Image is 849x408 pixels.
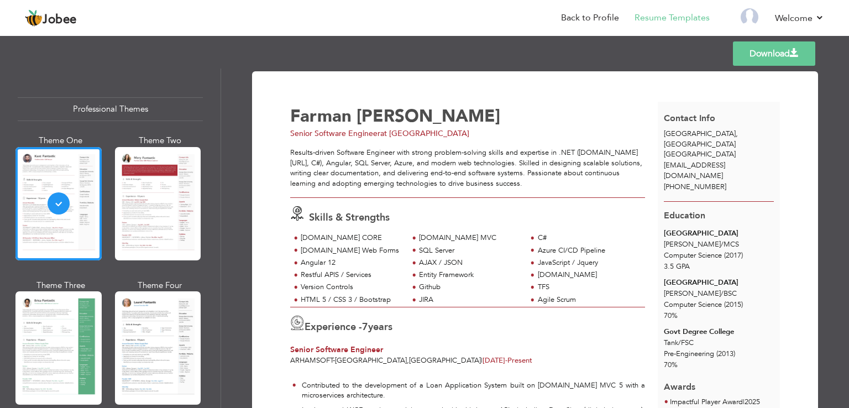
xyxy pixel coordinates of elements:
[664,327,774,337] div: Govt Degree College
[302,380,646,401] p: Contributed to the development of a Loan Application System built on [DOMAIN_NAME] MVC 5 with a m...
[419,245,520,256] div: SQL Server
[335,355,407,365] span: [GEOGRAPHIC_DATA]
[407,355,409,365] span: ,
[670,397,743,407] span: Impactful Player Award
[736,129,738,139] span: ,
[301,245,402,256] div: [DOMAIN_NAME] Web Forms
[117,280,203,291] div: Theme Four
[745,397,760,407] span: 2025
[664,250,722,260] span: Computer Science
[362,320,392,334] label: years
[290,344,383,355] span: Senior Software Engineer
[538,270,639,280] div: [DOMAIN_NAME]
[664,300,722,310] span: Computer Science
[305,320,362,334] span: Experience -
[664,112,715,124] span: Contact Info
[664,349,714,359] span: Pre-Engineering
[18,280,104,291] div: Theme Three
[483,355,507,365] span: [DATE]
[664,228,774,239] div: [GEOGRAPHIC_DATA]
[538,233,639,243] div: C#
[664,182,726,192] span: [PHONE_NUMBER]
[664,261,690,271] span: 3.5 GPA
[724,250,743,260] span: (2017)
[743,397,745,407] span: |
[301,233,402,243] div: [DOMAIN_NAME] CORE
[741,8,758,26] img: Profile Img
[301,270,402,280] div: Restful APIS / Services
[538,245,639,256] div: Azure CI/CD Pipeline
[117,135,203,147] div: Theme Two
[290,104,352,128] span: Farman
[664,129,736,139] span: [GEOGRAPHIC_DATA]
[357,104,500,128] span: [PERSON_NAME]
[775,12,824,25] a: Welcome
[309,211,390,224] span: Skills & Strengths
[18,97,203,121] div: Professional Themes
[43,14,77,26] span: Jobee
[724,300,743,310] span: (2015)
[721,239,724,249] span: /
[481,355,483,365] span: |
[290,148,645,189] div: Results-driven Software Engineer with strong problem-solving skills and expertise in .NET ([DOMAI...
[18,135,104,147] div: Theme One
[380,128,469,139] span: at [GEOGRAPHIC_DATA]
[678,338,681,348] span: /
[25,9,77,27] a: Jobee
[25,9,43,27] img: jobee.io
[635,12,710,24] a: Resume Templates
[419,270,520,280] div: Entity Framework
[664,149,736,159] span: [GEOGRAPHIC_DATA]
[733,41,815,66] a: Download
[301,258,402,268] div: Angular 12
[333,355,335,365] span: -
[664,239,739,249] span: [PERSON_NAME] MCS
[419,258,520,268] div: AJAX / JSON
[664,338,694,348] span: Tank FSC
[419,233,520,243] div: [DOMAIN_NAME] MVC
[301,295,402,305] div: HTML 5 / CSS 3 / Bootstrap
[419,295,520,305] div: JIRA
[664,311,678,321] span: 70%
[538,258,639,268] div: JavaScript / Jquery
[664,360,678,370] span: 70%
[664,373,695,394] span: Awards
[538,282,639,292] div: TFS
[290,355,333,365] span: ArhamSoft
[664,289,737,299] span: [PERSON_NAME] BSC
[505,355,507,365] span: -
[290,128,380,139] span: Senior Software Engineer
[409,355,481,365] span: [GEOGRAPHIC_DATA]
[664,278,774,288] div: [GEOGRAPHIC_DATA]
[716,349,735,359] span: (2013)
[483,355,532,365] span: Present
[658,129,780,160] div: [GEOGRAPHIC_DATA]
[362,320,368,334] span: 7
[419,282,520,292] div: Github
[561,12,619,24] a: Back to Profile
[664,160,725,181] span: [EMAIL_ADDRESS][DOMAIN_NAME]
[721,289,724,299] span: /
[664,210,705,222] span: Education
[301,282,402,292] div: Version Controls
[538,295,639,305] div: Agile Scrum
